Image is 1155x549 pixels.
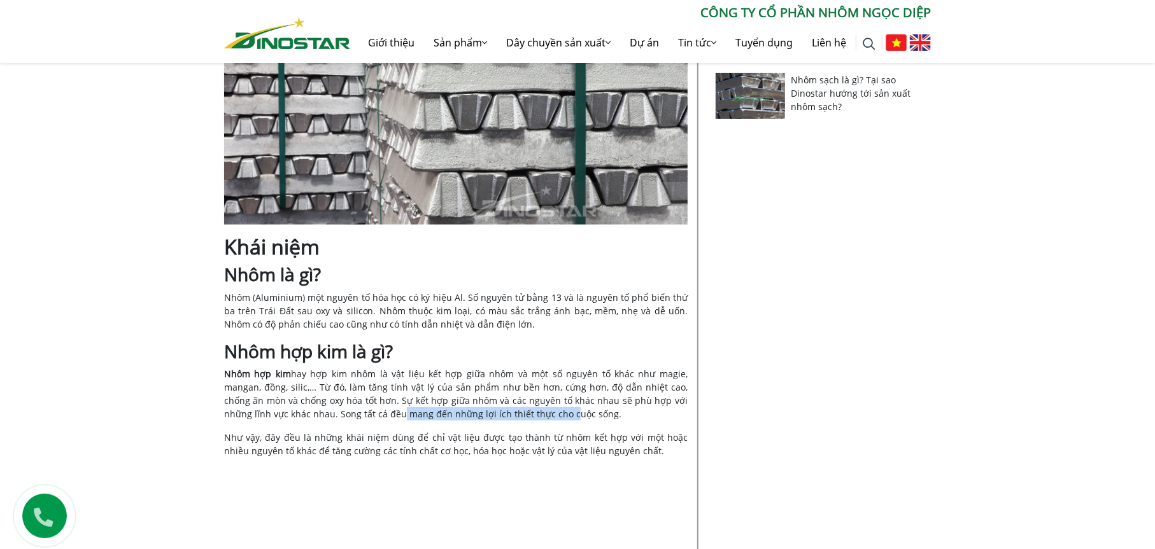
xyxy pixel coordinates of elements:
a: Dự án [620,22,669,63]
span: hay hợp kim nhôm là vật liệu kết hợp giữa nhôm và một số nguyên tố khác như magie, mangan, đồng, ... [224,368,688,393]
img: Nhôm sạch là gì? Tại sao Dinostar hướng tới sản xuất nhôm sạch? [716,73,785,119]
b: Nhôm hợp kim là gì? [224,339,393,363]
img: Nhôm Dinostar [224,17,350,49]
a: Nhôm sạch là gì? Tại sao Dinostar hướng tới sản xuất nhôm sạch? [791,74,911,113]
b: Khái niệm [224,233,320,260]
a: Sản phẩm [424,22,497,63]
span: Nhôm (Aluminium) một nguyên tố hóa học có ký hiệu Al. Số nguyên tử bằng 13 và là nguyên tố phổ bi... [224,291,688,330]
a: Nhôm hợp kim [224,368,291,380]
span: àm tăng tính vật lý của sản phẩm như bền hơn, cứng hơn, độ dẫn nhiệt cao, chống ăn mòn và chống o... [224,381,688,420]
a: Liên hệ [802,22,856,63]
img: English [910,34,931,51]
img: Tiếng Việt [886,34,907,51]
a: Tuyển dụng [726,22,802,63]
a: Dây chuyền sản xuất [497,22,620,63]
b: Nhôm là gì? [224,262,321,286]
img: search [863,38,875,50]
a: Tin tức [669,22,726,63]
span: Như vậy, đây đều là những khái niệm dùng để chỉ vật liệu được tạo thành từ nhôm kết hợp với một h... [224,431,688,457]
a: Giới thiệu [358,22,424,63]
p: CÔNG TY CỔ PHẦN NHÔM NGỌC DIỆP [350,3,931,22]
